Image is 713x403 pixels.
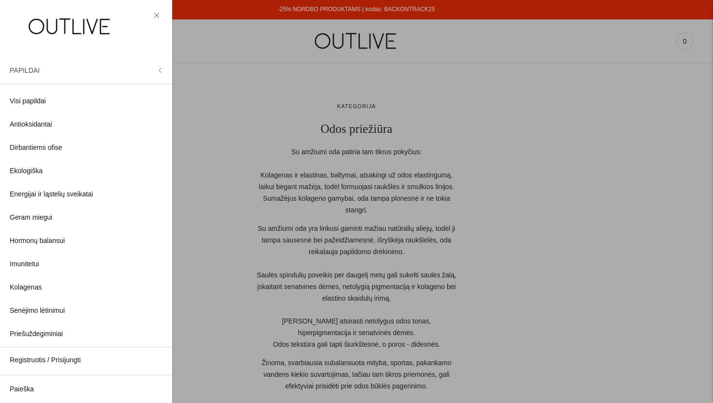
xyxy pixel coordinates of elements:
[10,305,65,317] span: Senėjimo lėtinimui
[10,10,131,43] img: OUTLIVE
[10,189,93,200] span: Energijai ir ląstelių sveikatai
[10,119,52,130] span: Antioksidantai
[10,258,39,270] span: Imunitetui
[10,235,65,247] span: Hormonų balansui
[10,96,46,107] span: Visi papildai
[10,66,40,74] span: PAPILDAI
[10,165,43,177] span: Ekologiška
[10,212,52,224] span: Geram miegui
[10,282,42,293] span: Kolagenas
[10,142,62,154] span: Dirbantiems ofise
[10,328,63,340] span: Priešuždegiminiai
